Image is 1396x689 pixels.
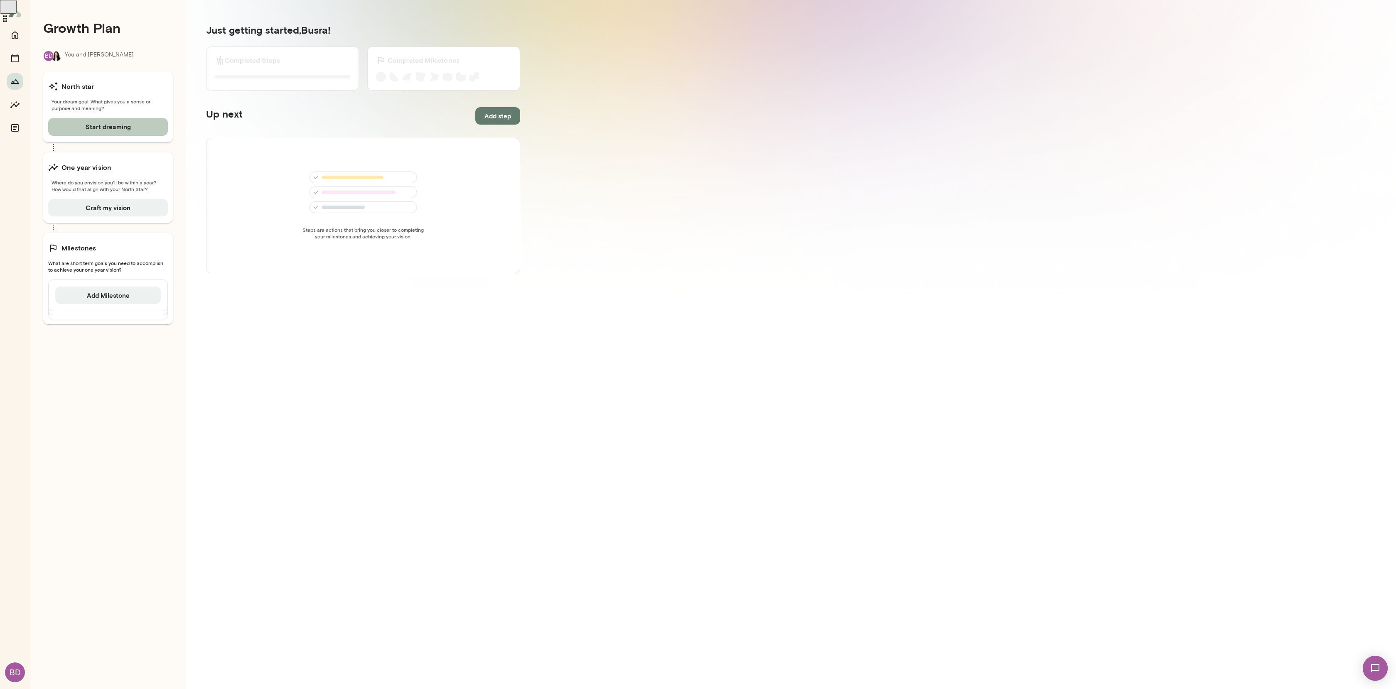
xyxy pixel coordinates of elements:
[48,179,168,192] span: Where do you envision you'll be within a year? How would that align with your North Star?
[206,23,520,37] h5: Just getting started, Busra !
[48,280,168,311] div: Add Milestone
[48,199,168,216] button: Craft my vision
[7,50,23,66] button: Sessions
[5,662,25,682] div: BD
[65,51,134,61] p: You and [PERSON_NAME]
[7,96,23,113] button: Insights
[43,51,54,61] div: BD
[475,107,520,125] button: Add step
[43,20,173,36] h4: Growth Plan
[48,118,168,135] button: Start dreaming
[300,226,426,240] span: Steps are actions that bring you closer to completing your milestones and achieving your vision.
[7,120,23,136] button: Documents
[7,27,23,43] button: Home
[48,98,168,111] span: Your dream goal. What gives you a sense or purpose and meaning?
[55,287,161,304] button: Add Milestone
[61,243,96,253] h6: Milestones
[61,81,94,91] h6: North star
[225,55,280,65] h6: Completed Steps
[48,260,168,273] span: What are short term goals you need to accomplish to achieve your one year vision?
[388,55,460,65] h6: Completed Milestones
[7,73,23,90] button: Growth Plan
[51,51,61,61] img: Monica Aggarwal
[61,162,111,172] h6: One year vision
[206,107,243,125] h5: Up next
